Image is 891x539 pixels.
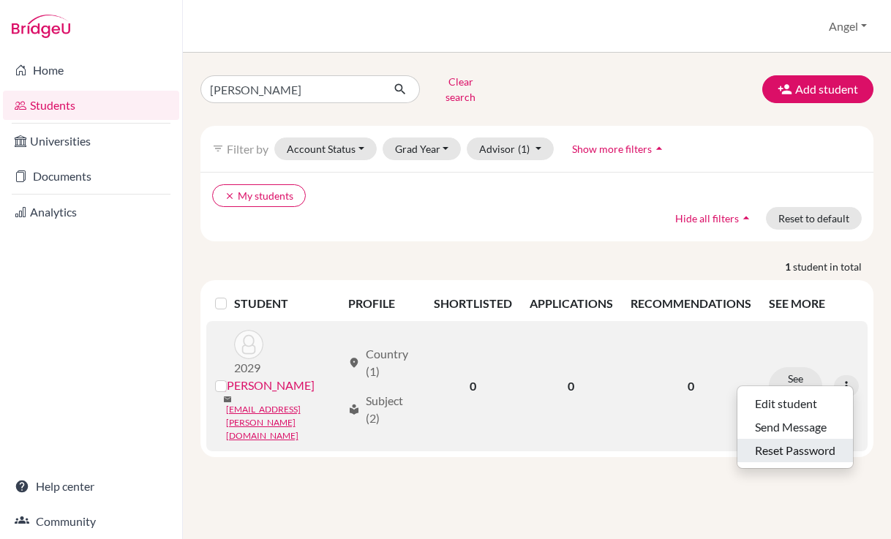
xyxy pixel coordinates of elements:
[572,143,652,155] span: Show more filters
[560,137,679,160] button: Show more filtersarrow_drop_up
[760,286,868,321] th: SEE MORE
[274,137,377,160] button: Account Status
[737,415,853,439] button: Send Message
[3,162,179,191] a: Documents
[467,137,554,160] button: Advisor(1)
[234,286,339,321] th: STUDENT
[227,142,268,156] span: Filter by
[675,212,739,225] span: Hide all filters
[348,345,416,380] div: Country (1)
[631,377,751,395] p: 0
[212,184,306,207] button: clearMy students
[622,286,760,321] th: RECOMMENDATIONS
[234,359,263,377] p: 2029
[223,377,315,394] a: [PERSON_NAME]
[737,439,853,462] button: Reset Password
[383,137,462,160] button: Grad Year
[200,75,382,103] input: Find student by name...
[420,70,501,108] button: Clear search
[348,404,360,415] span: local_library
[663,207,766,230] button: Hide all filtersarrow_drop_up
[521,286,622,321] th: APPLICATIONS
[652,141,666,156] i: arrow_drop_up
[521,321,622,451] td: 0
[223,395,232,404] span: mail
[425,321,521,451] td: 0
[3,507,179,536] a: Community
[339,286,425,321] th: PROFILE
[425,286,521,321] th: SHORTLISTED
[737,392,853,415] button: Edit student
[3,197,179,227] a: Analytics
[12,15,70,38] img: Bridge-U
[769,367,822,405] button: See more
[762,75,873,103] button: Add student
[793,259,873,274] span: student in total
[518,143,530,155] span: (1)
[225,191,235,201] i: clear
[348,392,416,427] div: Subject (2)
[212,143,224,154] i: filter_list
[3,91,179,120] a: Students
[822,12,873,40] button: Angel
[234,330,263,359] img: Wishart, Brielle
[348,357,360,369] span: location_on
[785,259,793,274] strong: 1
[739,211,753,225] i: arrow_drop_up
[3,56,179,85] a: Home
[766,207,862,230] button: Reset to default
[3,127,179,156] a: Universities
[226,403,342,442] a: [EMAIL_ADDRESS][PERSON_NAME][DOMAIN_NAME]
[3,472,179,501] a: Help center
